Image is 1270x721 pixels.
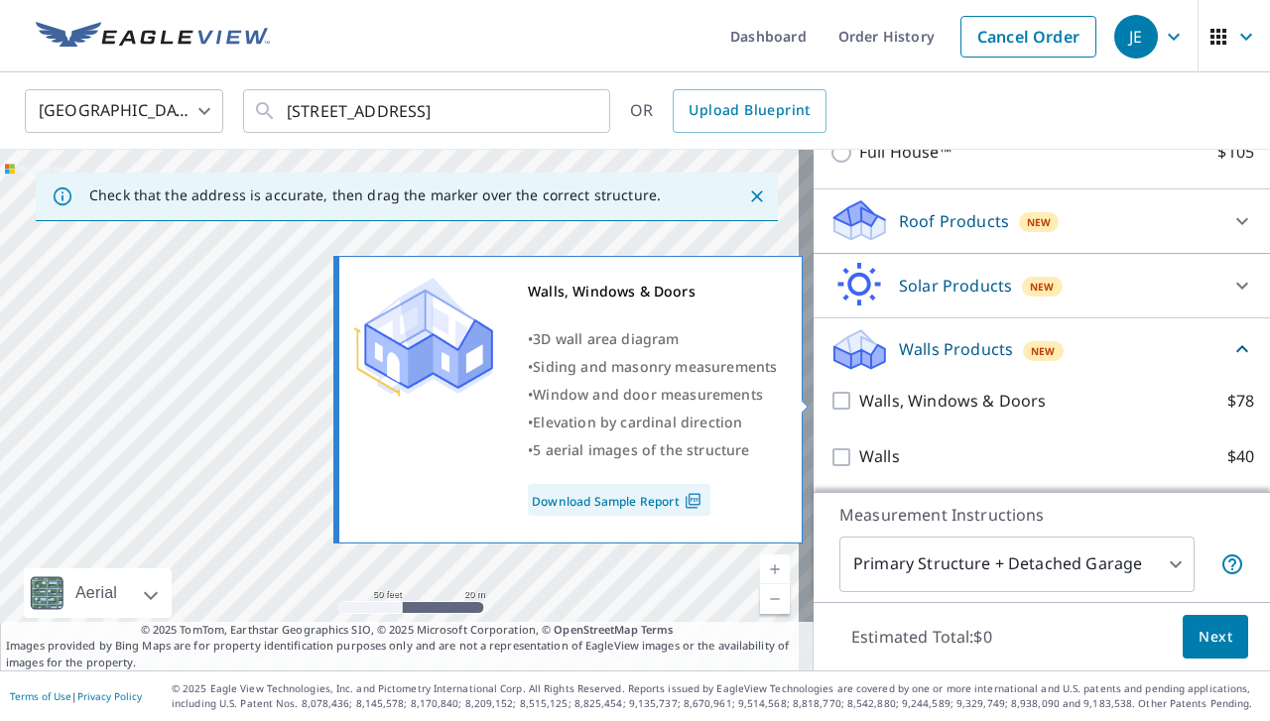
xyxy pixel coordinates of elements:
a: Terms [641,622,674,637]
img: Pdf Icon [680,492,706,510]
span: Your report will include the primary structure and a detached garage if one exists. [1220,552,1244,576]
p: $105 [1217,140,1254,165]
p: © 2025 Eagle View Technologies, Inc. and Pictometry International Corp. All Rights Reserved. Repo... [172,681,1260,711]
div: • [528,381,777,409]
div: Walls, Windows & Doors [528,278,777,305]
p: Walls [859,444,900,469]
button: Next [1183,615,1248,660]
div: Aerial [24,568,172,618]
div: JE [1114,15,1158,59]
p: | [10,690,142,702]
div: Walls ProductsNew [829,326,1254,373]
p: Roof Products [899,209,1009,233]
div: • [528,325,777,353]
a: OpenStreetMap [554,622,637,637]
button: Close [744,183,770,209]
p: Walls, Windows & Doors [859,389,1046,414]
p: Walls Products [899,337,1013,361]
span: 3D wall area diagram [533,329,679,348]
a: Privacy Policy [77,689,142,703]
p: Full House™ [859,140,952,165]
a: Current Level 19, Zoom In [760,554,790,584]
div: • [528,436,777,464]
span: Window and door measurements [533,385,763,404]
p: $78 [1227,389,1254,414]
a: Download Sample Report [528,484,710,516]
a: Upload Blueprint [673,89,825,133]
div: OR [630,89,826,133]
span: 5 aerial images of the structure [533,440,749,459]
span: Elevation by cardinal direction [533,413,742,431]
p: Check that the address is accurate, then drag the marker over the correct structure. [89,186,661,204]
div: • [528,353,777,381]
div: Solar ProductsNew [829,262,1254,309]
a: Cancel Order [960,16,1096,58]
span: © 2025 TomTom, Earthstar Geographics SIO, © 2025 Microsoft Corporation, © [141,622,674,639]
span: Upload Blueprint [689,98,810,123]
p: $40 [1227,444,1254,469]
span: Next [1199,625,1232,650]
div: Roof ProductsNew [829,197,1254,245]
span: Siding and masonry measurements [533,357,777,376]
a: Terms of Use [10,689,71,703]
input: Search by address or latitude-longitude [287,83,570,139]
span: New [1030,279,1055,295]
span: New [1027,214,1052,230]
p: Solar Products [899,274,1012,298]
div: • [528,409,777,436]
a: Current Level 19, Zoom Out [760,584,790,614]
p: Measurement Instructions [839,503,1244,527]
img: Premium [354,278,493,397]
div: Aerial [69,568,123,618]
p: Estimated Total: $0 [835,615,1008,659]
img: EV Logo [36,22,270,52]
div: [GEOGRAPHIC_DATA] [25,83,223,139]
div: Primary Structure + Detached Garage [839,537,1195,592]
span: New [1031,343,1056,359]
